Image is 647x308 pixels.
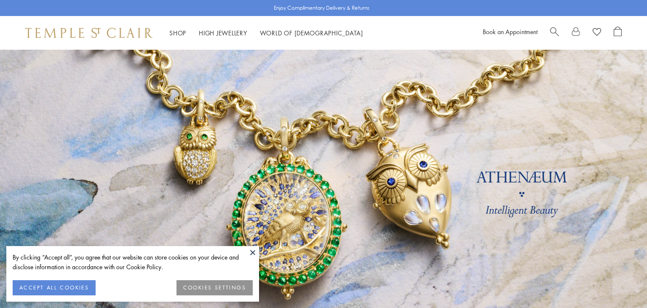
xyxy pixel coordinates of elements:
button: ACCEPT ALL COOKIES [13,280,96,295]
a: View Wishlist [593,27,601,39]
p: Enjoy Complimentary Delivery & Returns [274,4,369,12]
div: By clicking “Accept all”, you agree that our website can store cookies on your device and disclos... [13,252,253,272]
a: Open Shopping Bag [614,27,622,39]
img: Temple St. Clair [25,28,152,38]
a: World of [DEMOGRAPHIC_DATA]World of [DEMOGRAPHIC_DATA] [260,29,363,37]
iframe: Gorgias live chat messenger [605,268,639,300]
a: Book an Appointment [483,27,537,36]
a: ShopShop [169,29,186,37]
nav: Main navigation [169,28,363,38]
button: COOKIES SETTINGS [176,280,253,295]
a: High JewelleryHigh Jewellery [199,29,247,37]
a: Search [550,27,559,39]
